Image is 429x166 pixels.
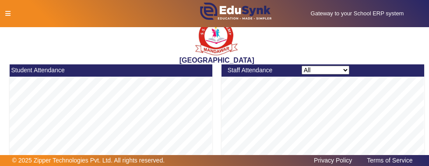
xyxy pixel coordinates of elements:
h5: Gateway to your School ERP system [291,10,424,17]
a: Terms of Service [362,155,417,166]
mat-card-header: Student Attendance [10,64,212,77]
img: b9104f0a-387a-4379-b368-ffa933cda262 [195,15,239,56]
div: Staff Attendance [223,66,297,75]
a: Privacy Policy [309,155,356,166]
p: © 2025 Zipper Technologies Pvt. Ltd. All rights reserved. [12,156,165,165]
h2: [GEOGRAPHIC_DATA] [5,56,429,64]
